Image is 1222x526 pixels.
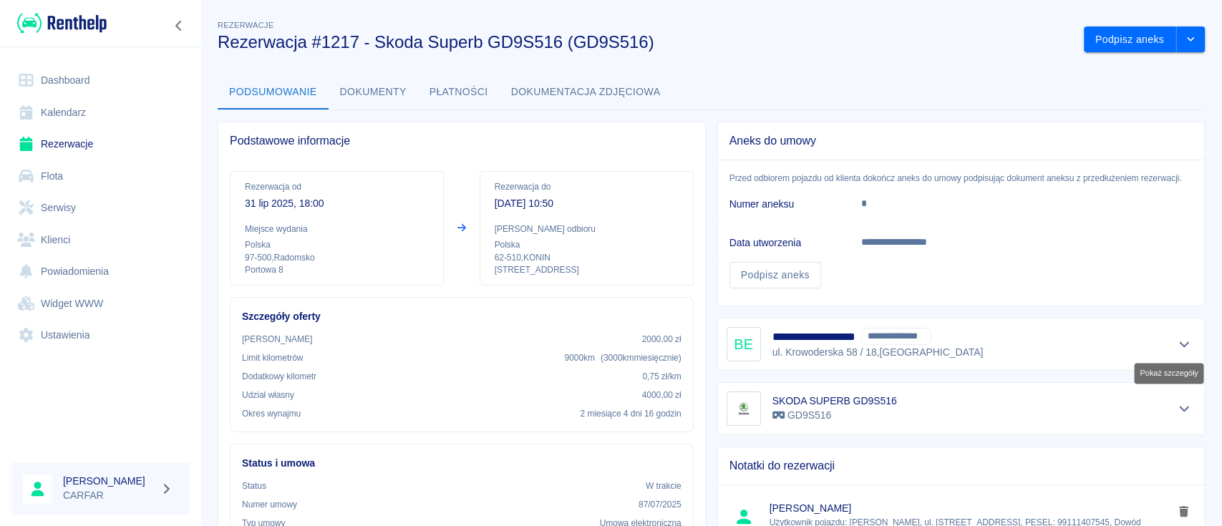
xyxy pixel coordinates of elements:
button: delete note [1173,502,1195,521]
p: Portowa 8 [245,264,429,276]
button: Podsumowanie [218,75,329,109]
button: Pokaż szczegóły [1173,334,1196,354]
span: Rezerwacje [218,21,273,29]
a: Flota [11,160,190,193]
p: [DATE] 10:50 [495,196,679,211]
a: Renthelp logo [11,11,107,35]
p: 62-510 , KONIN [495,251,679,264]
h6: SKODA SUPERB GD9S516 [772,394,897,408]
h6: Numer aneksu [729,197,838,211]
button: Płatności [418,75,500,109]
p: [PERSON_NAME] odbioru [495,223,679,235]
span: Notatki do rezerwacji [729,459,1193,473]
p: 2 miesiące 4 dni 16 godzin [580,407,681,420]
button: Dokumentacja zdjęciowa [500,75,672,109]
button: Zwiń nawigację [168,16,190,35]
a: Podpisz aneks [729,262,821,288]
p: 9000 km [564,351,681,364]
p: Polska [245,238,429,251]
p: Numer umowy [242,498,297,511]
p: Udział własny [242,389,294,401]
a: Kalendarz [11,97,190,129]
a: Rezerwacje [11,128,190,160]
p: Status [242,479,266,492]
p: CARFAR [63,488,155,503]
span: ( 3000 km miesięcznie ) [601,353,682,363]
h6: [PERSON_NAME] [63,474,155,488]
p: 87/07/2025 [639,498,682,511]
div: BE [727,327,761,361]
a: Widget WWW [11,288,190,320]
img: Renthelp logo [17,11,107,35]
p: 4000,00 zł [642,389,682,401]
p: 97-500 , Radomsko [245,251,429,264]
button: Podpisz aneks [1084,26,1176,53]
p: Okres wynajmu [242,407,301,420]
h6: Status i umowa [242,456,682,471]
p: [PERSON_NAME] [242,333,312,346]
p: GD9S516 [772,408,897,423]
h3: Rezerwacja #1217 - Skoda Superb GD9S516 (GD9S516) [218,32,1072,52]
p: 0,75 zł /km [642,370,681,383]
div: Pokaż szczegóły [1134,363,1203,384]
p: Rezerwacja od [245,180,429,193]
h6: Data utworzenia [729,235,838,250]
p: Przed odbiorem pojazdu od klienta dokończ aneks do umowy podpisując dokument aneksu z przedłużeni... [718,172,1205,185]
a: Powiadomienia [11,255,190,288]
p: [STREET_ADDRESS] [495,264,679,276]
p: Limit kilometrów [242,351,303,364]
p: Polska [495,238,679,251]
a: Ustawienia [11,319,190,351]
p: Dodatkowy kilometr [242,370,316,383]
p: 2000,00 zł [642,333,682,346]
p: 31 lip 2025, 18:00 [245,196,429,211]
span: [PERSON_NAME] [770,501,1174,516]
p: W trakcie [646,479,682,492]
button: drop-down [1176,26,1205,53]
button: Dokumenty [329,75,418,109]
span: Podstawowe informacje [230,134,694,148]
button: Pokaż szczegóły [1173,399,1196,419]
a: Serwisy [11,192,190,224]
a: Klienci [11,224,190,256]
span: Aneks do umowy [729,134,1193,148]
p: ul. Krowoderska 58 / 18 , [GEOGRAPHIC_DATA] [772,345,984,360]
img: Image [729,394,758,423]
a: Dashboard [11,64,190,97]
p: Miejsce wydania [245,223,429,235]
h6: Szczegóły oferty [242,309,682,324]
p: Rezerwacja do [495,180,679,193]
